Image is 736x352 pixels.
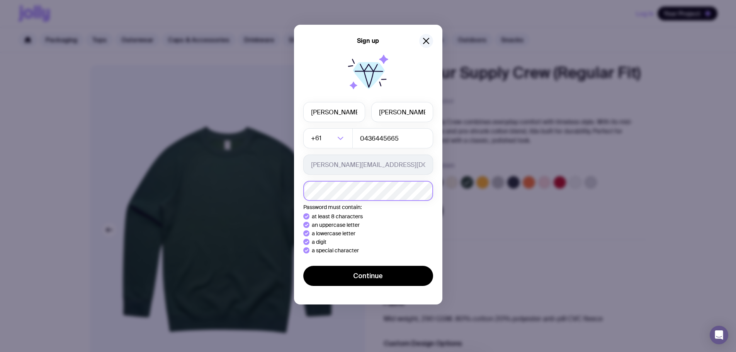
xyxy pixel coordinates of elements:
p: a special character [312,247,359,253]
input: First name [303,102,365,122]
input: Last name [371,102,433,122]
span: Continue [353,271,383,281]
p: Password must contain: [303,204,433,210]
input: 0400123456 [352,128,433,148]
p: at least 8 characters [312,213,363,219]
span: +61 [311,128,323,148]
input: Search for option [323,128,335,148]
div: Open Intercom Messenger [710,326,728,344]
h5: Sign up [357,37,379,45]
p: an uppercase letter [312,222,360,228]
p: a lowercase letter [312,230,355,236]
button: Continue [303,266,433,286]
input: you@email.com [303,155,433,175]
div: Search for option [303,128,353,148]
p: a digit [312,239,326,245]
